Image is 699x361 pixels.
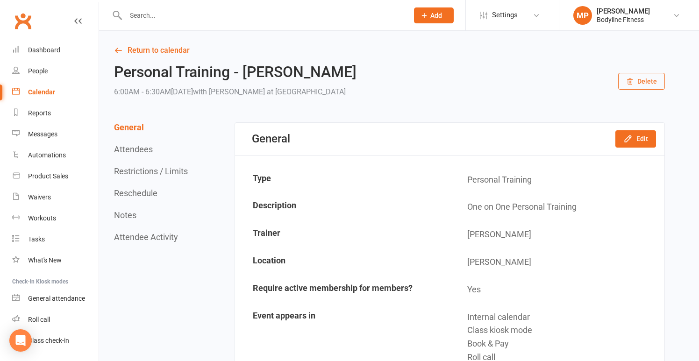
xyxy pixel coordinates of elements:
[114,44,665,57] a: Return to calendar
[114,144,153,154] button: Attendees
[467,324,657,337] div: Class kiosk mode
[28,337,69,344] div: Class check-in
[12,250,99,271] a: What's New
[12,187,99,208] a: Waivers
[12,61,99,82] a: People
[12,288,99,309] a: General attendance kiosk mode
[114,166,188,176] button: Restrictions / Limits
[114,210,136,220] button: Notes
[193,87,265,96] span: with [PERSON_NAME]
[123,9,402,22] input: Search...
[28,109,51,117] div: Reports
[12,124,99,145] a: Messages
[430,12,442,19] span: Add
[597,7,650,15] div: [PERSON_NAME]
[28,151,66,159] div: Automations
[492,5,518,26] span: Settings
[236,249,449,276] td: Location
[114,232,178,242] button: Attendee Activity
[236,221,449,248] td: Trainer
[12,208,99,229] a: Workouts
[12,330,99,351] a: Class kiosk mode
[12,82,99,103] a: Calendar
[252,132,290,145] div: General
[114,122,144,132] button: General
[28,172,68,180] div: Product Sales
[28,316,50,323] div: Roll call
[597,15,650,24] div: Bodyline Fitness
[467,311,657,324] div: Internal calendar
[615,130,656,147] button: Edit
[12,309,99,330] a: Roll call
[28,130,57,138] div: Messages
[12,40,99,61] a: Dashboard
[11,9,35,33] a: Clubworx
[450,276,664,303] td: Yes
[236,276,449,303] td: Require active membership for members?
[114,188,157,198] button: Reschedule
[267,87,346,96] span: at [GEOGRAPHIC_DATA]
[28,67,48,75] div: People
[28,295,85,302] div: General attendance
[618,73,665,90] button: Delete
[450,167,664,193] td: Personal Training
[114,64,357,80] h2: Personal Training - [PERSON_NAME]
[414,7,454,23] button: Add
[236,167,449,193] td: Type
[9,329,32,352] div: Open Intercom Messenger
[573,6,592,25] div: MP
[450,249,664,276] td: [PERSON_NAME]
[236,194,449,220] td: Description
[28,88,55,96] div: Calendar
[12,103,99,124] a: Reports
[450,194,664,220] td: One on One Personal Training
[12,229,99,250] a: Tasks
[28,235,45,243] div: Tasks
[28,193,51,201] div: Waivers
[12,166,99,187] a: Product Sales
[467,337,657,351] div: Book & Pay
[28,256,62,264] div: What's New
[114,85,357,99] div: 6:00AM - 6:30AM[DATE]
[28,214,56,222] div: Workouts
[12,145,99,166] a: Automations
[450,221,664,248] td: [PERSON_NAME]
[28,46,60,54] div: Dashboard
